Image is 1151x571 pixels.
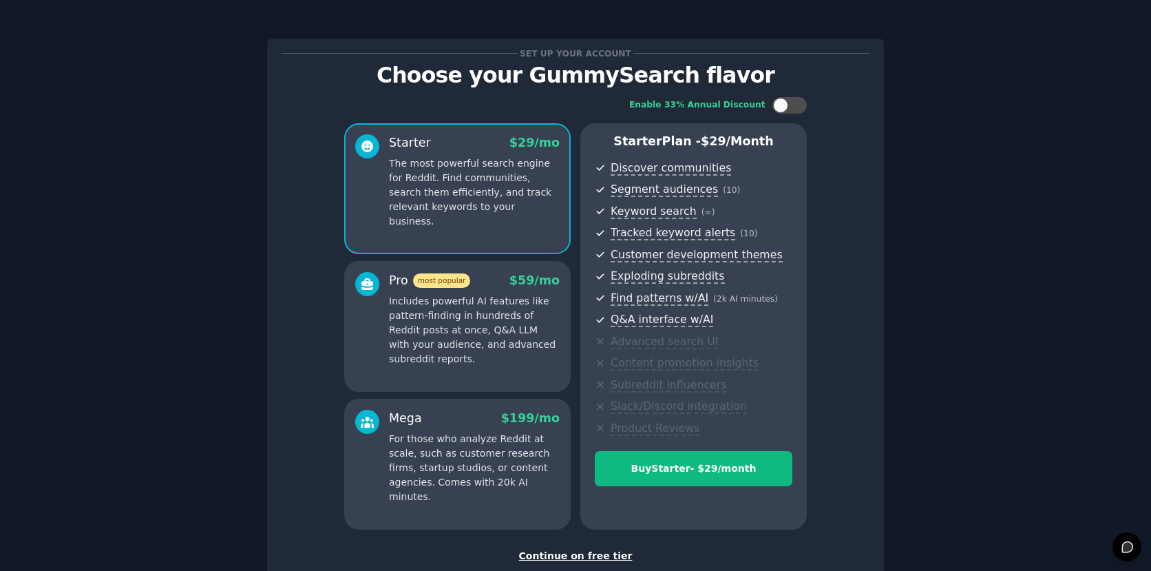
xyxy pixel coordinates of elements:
[518,46,634,61] span: Set up your account
[389,410,422,427] div: Mega
[282,63,869,87] p: Choose your GummySearch flavor
[740,229,757,238] span: ( 10 )
[282,549,869,563] div: Continue on free tier
[389,134,431,152] div: Starter
[413,273,471,288] span: most popular
[611,291,708,306] span: Find patterns w/AI
[713,294,778,304] span: ( 2k AI minutes )
[611,313,713,327] span: Q&A interface w/AI
[701,134,774,148] span: $ 29 /month
[611,248,783,262] span: Customer development themes
[723,185,740,195] span: ( 10 )
[611,399,747,414] span: Slack/Discord integration
[611,422,699,436] span: Product Reviews
[501,411,560,425] span: $ 199 /mo
[611,335,718,349] span: Advanced search UI
[389,156,560,229] p: The most powerful search engine for Reddit. Find communities, search them efficiently, and track ...
[389,272,470,289] div: Pro
[509,273,560,287] span: $ 59 /mo
[389,432,560,504] p: For those who analyze Reddit at scale, such as customer research firms, startup studios, or conte...
[611,356,759,371] span: Content promotion insights
[611,269,724,284] span: Exploding subreddits
[701,207,715,217] span: ( ∞ )
[611,205,697,219] span: Keyword search
[595,133,792,150] p: Starter Plan -
[611,183,718,197] span: Segment audiences
[611,161,731,176] span: Discover communities
[611,378,726,393] span: Subreddit influencers
[595,461,792,476] div: Buy Starter - $ 29 /month
[611,226,735,240] span: Tracked keyword alerts
[389,294,560,366] p: Includes powerful AI features like pattern-finding in hundreds of Reddit posts at once, Q&A LLM w...
[595,451,792,486] button: BuyStarter- $29/month
[509,136,560,149] span: $ 29 /mo
[629,99,765,112] div: Enable 33% Annual Discount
